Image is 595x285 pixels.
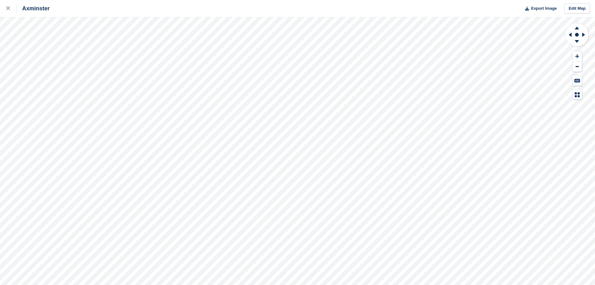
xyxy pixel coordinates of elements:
button: Export Image [521,3,557,14]
button: Zoom Out [573,62,582,72]
button: Keyboard Shortcuts [573,75,582,86]
button: Map Legend [573,89,582,100]
button: Zoom In [573,51,582,62]
a: Edit Map [564,3,590,14]
div: Axminster [17,5,50,12]
span: Export Image [531,5,557,12]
